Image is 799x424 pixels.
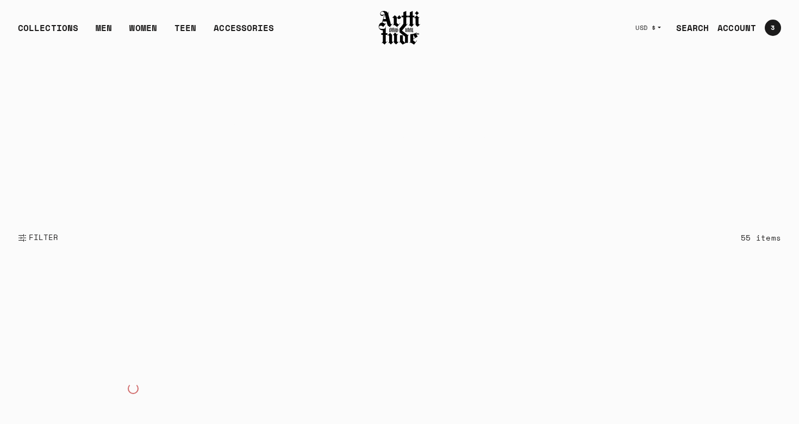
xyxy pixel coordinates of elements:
[27,232,59,243] span: FILTER
[635,23,656,32] span: USD $
[18,226,59,250] button: Show filters
[378,9,421,46] img: Arttitude
[1,56,798,225] video: Your browser does not support the video tag.
[667,17,709,39] a: SEARCH
[129,21,157,43] a: WOMEN
[709,17,756,39] a: ACCOUNT
[9,21,283,43] ul: Main navigation
[771,24,775,31] span: 3
[18,21,78,43] div: COLLECTIONS
[174,21,196,43] a: TEEN
[756,15,781,40] a: Open cart
[96,21,112,43] a: MEN
[18,118,781,146] h1: ARTT Original Collection
[629,16,667,40] button: USD $
[741,231,781,244] div: 55 items
[214,21,274,43] div: ACCESSORIES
